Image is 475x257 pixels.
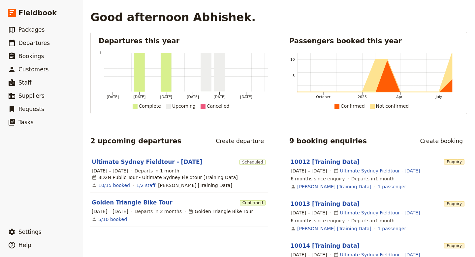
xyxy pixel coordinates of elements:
[378,183,406,190] a: View the passengers for this booking
[376,102,409,110] div: Not confirmed
[214,95,226,99] tspan: [DATE]
[293,74,295,78] tspan: 5
[291,159,360,165] a: 10012 [Training Data]
[340,209,420,216] a: Ultimate Sydney Fieldtour - [DATE]
[188,208,253,215] div: Golden Triangle Bike Tour
[18,66,48,73] span: Customers
[240,95,253,99] tspan: [DATE]
[444,243,464,248] span: Enquiry
[18,229,42,235] span: Settings
[444,201,464,206] span: Enquiry
[136,182,155,189] a: 1/2 staff
[316,95,331,99] tspan: October
[207,102,230,110] div: Cancelled
[18,106,44,112] span: Requests
[18,119,34,126] span: Tasks
[239,160,266,165] span: Scheduled
[291,167,327,174] span: [DATE] – [DATE]
[158,182,232,189] span: Michael Scott [Training Data]
[92,199,173,206] a: Golden Triangle Bike Tour
[416,135,467,147] a: Create booking
[18,53,44,59] span: Bookings
[18,242,31,248] span: Help
[92,174,238,181] div: 3D2N Public Tour - Ultimate Sydney Fieldtour [Training Data]
[99,51,102,55] tspan: 1
[289,36,459,46] h2: Passengers booked this year
[98,182,130,189] a: View the bookings for this departure
[160,95,173,99] tspan: [DATE]
[297,183,371,190] a: [PERSON_NAME] [Training Data]
[240,200,266,205] span: Confirmed
[135,208,182,215] span: Departs in
[18,26,45,33] span: Packages
[18,40,50,46] span: Departures
[444,159,464,165] span: Enquiry
[92,167,128,174] span: [DATE] – [DATE]
[291,176,312,181] span: 6 months
[135,167,179,174] span: Departs in
[291,218,312,223] span: 6 months
[291,209,327,216] span: [DATE] – [DATE]
[297,225,371,232] a: [PERSON_NAME] [Training Data]
[351,175,395,182] span: Departs in 1 month
[160,209,182,214] span: 2 months
[378,225,406,232] a: View the passengers for this booking
[358,95,367,99] tspan: 2025
[187,95,199,99] tspan: [DATE]
[436,95,443,99] tspan: July
[107,95,119,99] tspan: [DATE]
[139,102,161,110] div: Complete
[160,168,179,173] span: 1 month
[18,8,57,18] span: Fieldbook
[92,158,202,166] a: Ultimate Sydney Fieldtour - [DATE]
[18,79,32,86] span: Staff
[291,217,345,224] span: since enquiry
[341,102,365,110] div: Confirmed
[90,136,181,146] h2: 2 upcoming departures
[340,167,420,174] a: Ultimate Sydney Fieldtour - [DATE]
[291,201,360,207] a: 10013 [Training Data]
[291,242,360,249] a: 10014 [Training Data]
[92,208,128,215] span: [DATE] – [DATE]
[289,136,367,146] h2: 9 booking enquiries
[351,217,395,224] span: Departs in 1 month
[18,92,45,99] span: Suppliers
[172,102,196,110] div: Upcoming
[134,95,146,99] tspan: [DATE]
[211,135,268,147] a: Create departure
[290,57,295,62] tspan: 10
[396,95,405,99] tspan: April
[291,175,345,182] span: since enquiry
[99,36,268,46] h2: Departures this year
[90,11,256,24] h1: Good afternoon Abhishek.
[98,216,127,223] a: View the bookings for this departure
